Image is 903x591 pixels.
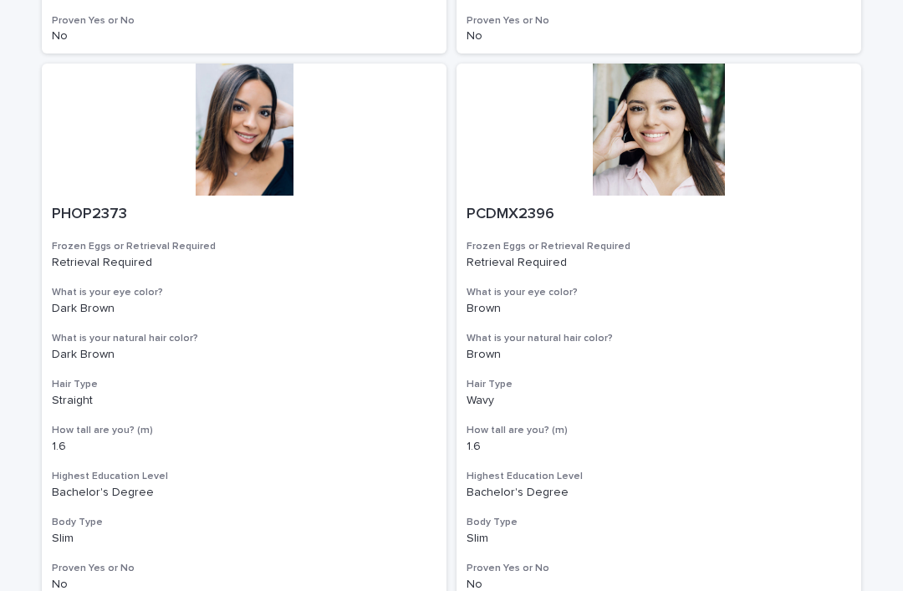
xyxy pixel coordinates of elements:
[467,424,851,437] h3: How tall are you? (m)
[467,516,851,529] h3: Body Type
[52,532,436,546] p: Slim
[467,302,851,316] p: Brown
[467,394,851,408] p: Wavy
[467,14,851,28] h3: Proven Yes or No
[467,348,851,362] p: Brown
[467,240,851,253] h3: Frozen Eggs or Retrieval Required
[52,302,436,316] p: Dark Brown
[52,486,436,500] p: Bachelor's Degree
[467,486,851,500] p: Bachelor's Degree
[467,332,851,345] h3: What is your natural hair color?
[52,440,436,454] p: 1.6
[52,240,436,253] h3: Frozen Eggs or Retrieval Required
[467,532,851,546] p: Slim
[52,256,436,270] p: Retrieval Required
[467,470,851,483] h3: Highest Education Level
[467,286,851,299] h3: What is your eye color?
[52,206,436,224] p: PHOP2373
[52,424,436,437] h3: How tall are you? (m)
[52,378,436,391] h3: Hair Type
[52,562,436,575] h3: Proven Yes or No
[467,206,851,224] p: PCDMX2396
[467,378,851,391] h3: Hair Type
[467,562,851,575] h3: Proven Yes or No
[52,516,436,529] h3: Body Type
[52,348,436,362] p: Dark Brown
[52,332,436,345] h3: What is your natural hair color?
[52,14,436,28] h3: Proven Yes or No
[467,256,851,270] p: Retrieval Required
[52,394,436,408] p: Straight
[52,470,436,483] h3: Highest Education Level
[52,29,436,43] p: No
[52,286,436,299] h3: What is your eye color?
[467,440,851,454] p: 1.6
[467,29,851,43] p: No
